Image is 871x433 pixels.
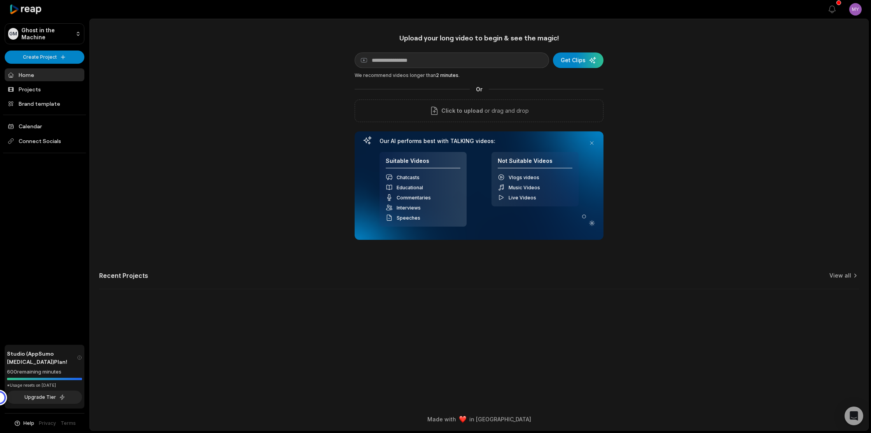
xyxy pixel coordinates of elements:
h2: Recent Projects [99,272,148,279]
a: Brand template [5,97,84,110]
span: Click to upload [441,106,483,115]
button: Create Project [5,51,84,64]
div: Made with in [GEOGRAPHIC_DATA] [97,415,861,423]
div: Open Intercom Messenger [845,407,863,425]
span: Speeches [397,215,420,221]
span: 2 minutes [436,72,458,78]
h4: Suitable Videos [386,157,460,169]
button: Help [14,420,34,427]
a: Home [5,68,84,81]
span: Music Videos [509,185,540,190]
span: Live Videos [509,195,536,201]
button: Upgrade Tier [7,391,82,404]
span: Commentaries [397,195,431,201]
button: Get Clips [553,52,603,68]
span: Help [23,420,34,427]
p: or drag and drop [483,106,529,115]
span: Studio (AppSumo [MEDICAL_DATA]) Plan! [7,349,77,366]
a: View all [829,272,851,279]
span: Educational [397,185,423,190]
div: We recommend videos longer than . [355,72,603,79]
p: Ghost in the Machine [21,27,72,41]
span: Or [470,85,489,93]
span: Chatcasts [397,175,420,180]
h4: Not Suitable Videos [498,157,572,169]
div: 600 remaining minutes [7,368,82,376]
span: Vlogs videos [509,175,539,180]
span: Connect Socials [5,134,84,148]
a: Privacy [39,420,56,427]
a: Projects [5,83,84,96]
span: Interviews [397,205,421,211]
div: GM [8,28,18,40]
h1: Upload your long video to begin & see the magic! [355,33,603,42]
img: heart emoji [459,416,466,423]
h3: Our AI performs best with TALKING videos: [380,138,579,145]
div: *Usage resets on [DATE] [7,382,82,388]
a: Calendar [5,120,84,133]
a: Terms [61,420,76,427]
